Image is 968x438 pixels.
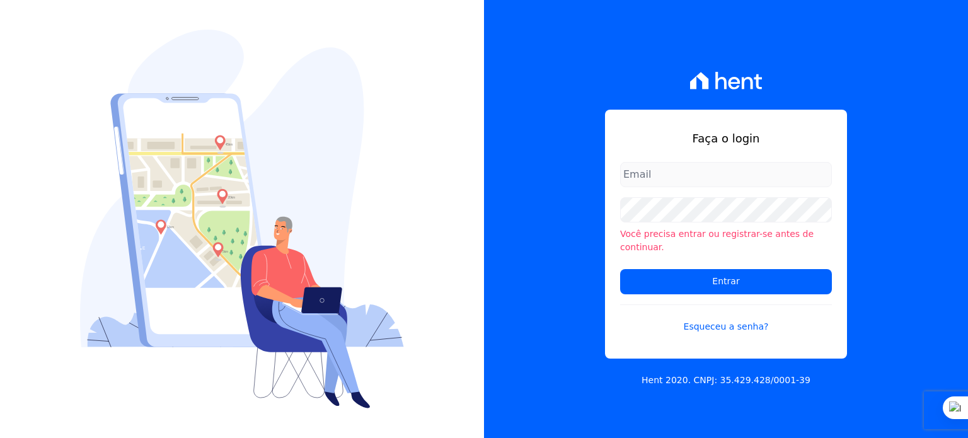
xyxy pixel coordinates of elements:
a: Esqueceu a senha? [620,304,832,333]
li: Você precisa entrar ou registrar-se antes de continuar. [620,228,832,254]
input: Email [620,162,832,187]
img: Login [80,30,404,408]
h1: Faça o login [620,130,832,147]
p: Hent 2020. CNPJ: 35.429.428/0001-39 [642,374,810,387]
input: Entrar [620,269,832,294]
